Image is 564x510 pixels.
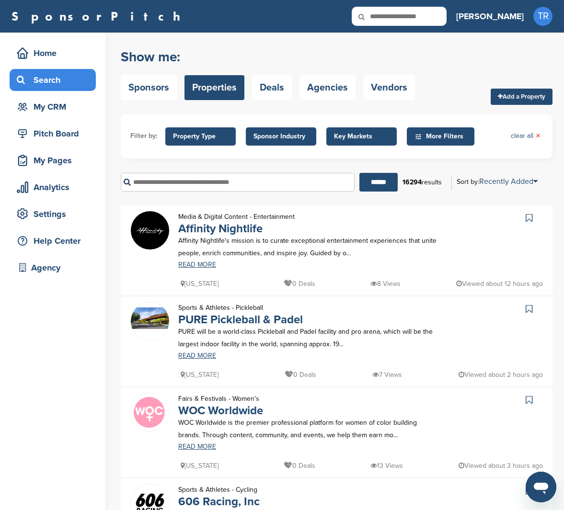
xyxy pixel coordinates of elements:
a: My Pages [10,149,96,171]
p: Viewed about 12 hours ago [456,278,543,290]
a: Properties [184,75,244,100]
a: PURE Pickleball & Padel [178,313,303,327]
h3: [PERSON_NAME] [456,10,524,23]
p: [US_STATE] [181,369,219,381]
img: 526073847 18091223542710490 4021569919020331610 n [131,211,169,249]
a: Help Center [10,230,96,252]
b: 16294 [403,178,422,186]
p: Sports & Athletes - Pickleball [178,302,303,314]
p: 8 Views [370,278,401,290]
a: Settings [10,203,96,225]
h2: Show me: [121,48,415,66]
p: 0 Deals [285,369,316,381]
a: My CRM [10,96,96,118]
p: Viewed about 2 hours ago [459,369,543,381]
span: TR [533,7,552,26]
li: Filter by: [130,131,158,141]
span: Key Markets [334,131,389,142]
a: SponsorPitch [12,10,186,23]
a: 606 Racing, Inc [178,495,260,509]
a: Search [10,69,96,91]
p: [US_STATE] [181,460,219,472]
iframe: Button to launch messaging window [526,472,556,502]
a: Analytics [10,176,96,198]
p: [US_STATE] [181,278,219,290]
p: 13 Views [370,460,403,472]
div: Home [14,45,96,62]
a: READ MORE [178,352,440,359]
div: Help Center [14,232,96,249]
p: 0 Deals [284,278,315,290]
a: [PERSON_NAME] [456,6,524,27]
p: Affinity Nightlife's mission is to curate exceptional entertainment experiences that unite people... [178,235,440,259]
p: 0 Deals [284,460,315,472]
div: Sort by: [457,178,538,185]
div: Search [14,71,96,89]
p: Media & Digital Content - Entertainment [178,211,295,223]
div: My CRM [14,98,96,115]
div: results [398,174,447,191]
span: Sponsor Industry [253,131,309,142]
div: Pitch Board [14,125,96,142]
p: Fairs & Festivals - Women's [178,393,263,405]
img: 01 entry edited [131,307,169,329]
a: clear all× [511,131,541,141]
div: Analytics [14,179,96,196]
a: READ MORE [178,443,440,450]
a: Affinity Nightlife [178,222,263,236]
a: Recently Added [479,177,538,186]
a: WOC Worldwide [178,404,263,418]
a: Deals [252,75,292,100]
p: Sports & Athletes - Cycling [178,484,260,496]
a: READ MORE [178,261,440,268]
div: Settings [14,205,96,223]
a: Home [10,42,96,64]
a: Agency [10,257,96,279]
p: 7 Views [372,369,402,381]
a: Add a Property [491,89,552,105]
span: × [536,131,541,141]
p: WOC Worldwide is the premier professional platform for women of color building brands. Through co... [178,417,440,441]
a: Sponsors [121,75,177,100]
a: Vendors [363,75,415,100]
a: Pitch Board [10,123,96,145]
p: PURE will be a world-class Pickleball and Padel facility and pro arena, which will be the largest... [178,326,440,350]
div: Agency [14,259,96,276]
span: More Filters [414,131,470,142]
a: Agencies [299,75,356,100]
div: My Pages [14,152,96,169]
span: Property Type [173,131,228,142]
img: Logo png high res [131,393,169,431]
p: Viewed about 3 hours ago [459,460,543,472]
